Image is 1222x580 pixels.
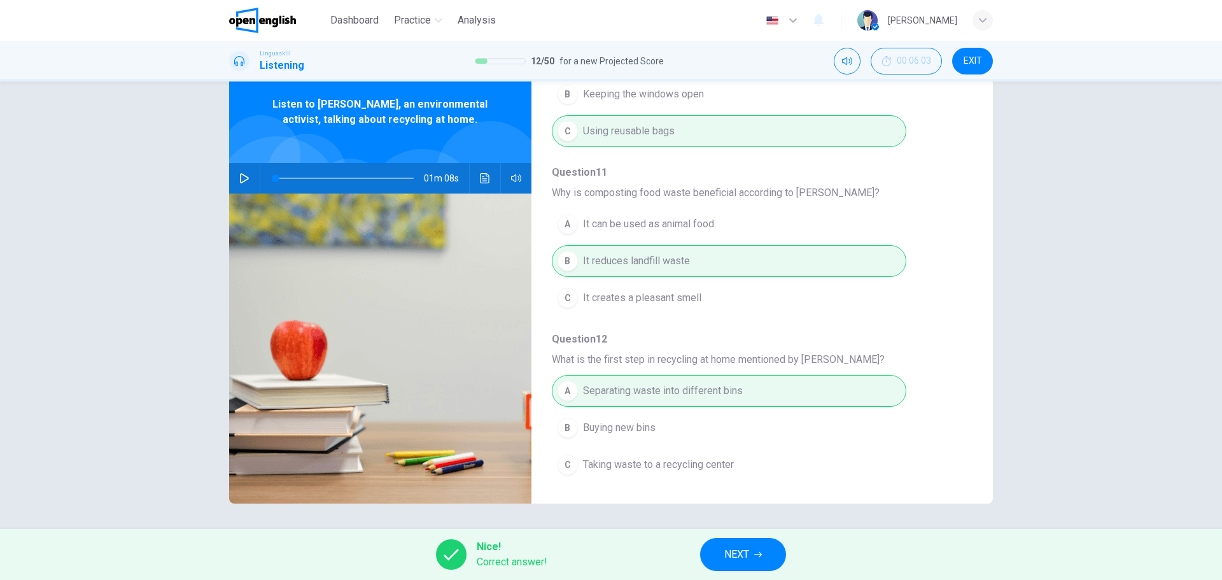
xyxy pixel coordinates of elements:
[270,97,490,127] span: Listen to [PERSON_NAME], an environmental activist, talking about recycling at home.
[325,9,384,32] button: Dashboard
[330,13,379,28] span: Dashboard
[260,49,291,58] span: Linguaskill
[552,352,952,367] span: What is the first step in recycling at home mentioned by [PERSON_NAME]?
[834,48,860,74] div: Mute
[260,58,304,73] h1: Listening
[477,539,547,555] span: Nice!
[453,9,501,32] button: Analysis
[952,48,993,74] button: EXIT
[964,56,982,66] span: EXIT
[458,13,496,28] span: Analysis
[764,16,780,25] img: en
[871,48,942,74] button: 00:06:03
[552,332,952,347] span: Question 12
[724,546,749,563] span: NEXT
[897,56,931,66] span: 00:06:03
[857,10,878,31] img: Profile picture
[888,13,957,28] div: [PERSON_NAME]
[229,8,296,33] img: OpenEnglish logo
[389,9,447,32] button: Practice
[424,163,469,194] span: 01m 08s
[229,194,531,504] img: Listen to Emily, an environmental activist, talking about recycling at home.
[552,185,952,201] span: Why is composting food waste beneficial according to [PERSON_NAME]?
[871,48,942,74] div: Hide
[477,555,547,570] span: Correct answer!
[700,538,786,571] button: NEXT
[552,165,952,180] span: Question 11
[229,8,325,33] a: OpenEnglish logo
[531,53,554,69] span: 12 / 50
[475,163,495,194] button: Click to see the audio transcription
[394,13,431,28] span: Practice
[559,53,664,69] span: for a new Projected Score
